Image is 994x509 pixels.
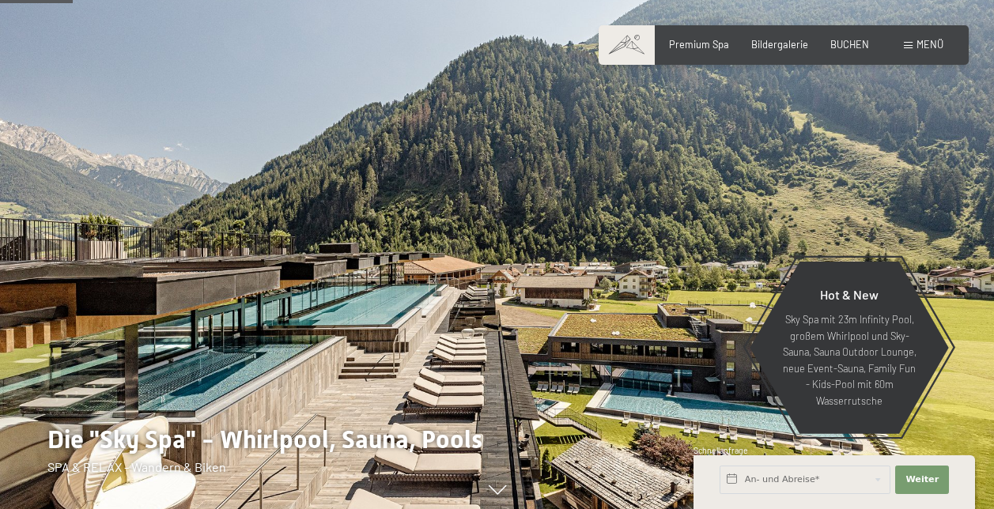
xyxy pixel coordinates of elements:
a: Hot & New Sky Spa mit 23m Infinity Pool, großem Whirlpool und Sky-Sauna, Sauna Outdoor Lounge, ne... [749,261,950,435]
a: Bildergalerie [751,38,808,51]
span: Hot & New [820,287,879,302]
button: Weiter [895,466,949,494]
span: Schnellanfrage [694,446,748,455]
p: Sky Spa mit 23m Infinity Pool, großem Whirlpool und Sky-Sauna, Sauna Outdoor Lounge, neue Event-S... [780,311,918,409]
a: Premium Spa [669,38,729,51]
span: Menü [917,38,943,51]
span: Weiter [905,473,939,486]
a: BUCHEN [830,38,869,51]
